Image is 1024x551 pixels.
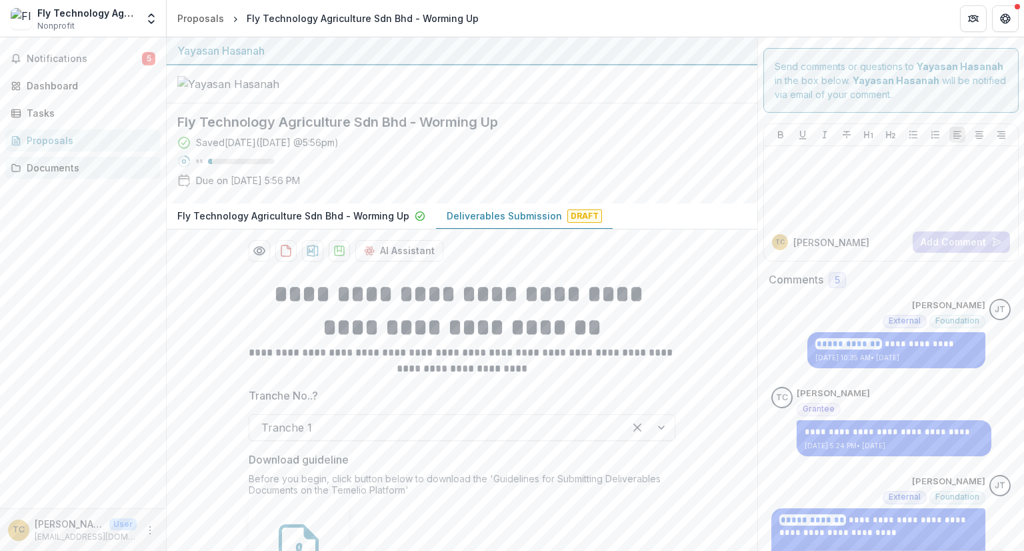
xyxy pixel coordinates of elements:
[177,11,224,25] div: Proposals
[109,518,137,530] p: User
[805,441,983,451] p: [DATE] 5:24 PM • [DATE]
[913,231,1010,253] button: Add Comment
[329,240,350,261] button: download-proposal
[177,76,311,92] img: Yayasan Hasanah
[196,157,203,166] p: 6 %
[249,473,675,501] div: Before you begin, click button below to download the 'Guidelines for Submitting Deliverables Docu...
[302,240,323,261] button: download-proposal
[912,475,985,488] p: [PERSON_NAME]
[27,133,150,147] div: Proposals
[27,106,150,120] div: Tasks
[793,235,869,249] p: [PERSON_NAME]
[971,127,987,143] button: Align Center
[917,61,1003,72] strong: Yayasan Hasanah
[177,114,725,130] h2: Fly Technology Agriculture Sdn Bhd - Worming Up
[995,482,1005,490] div: Josselyn Tan
[249,388,318,404] p: Tranche No..?
[13,526,25,534] div: Tan Pei Chin
[5,157,161,179] a: Documents
[249,452,349,468] p: Download guideline
[37,20,75,32] span: Nonprofit
[803,404,835,414] span: Grantee
[992,5,1019,32] button: Get Help
[817,127,833,143] button: Italicize
[27,53,142,65] span: Notifications
[949,127,965,143] button: Align Left
[172,9,229,28] a: Proposals
[775,239,785,245] div: Tan Pei Chin
[935,492,979,502] span: Foundation
[567,209,602,223] span: Draft
[447,209,562,223] p: Deliverables Submission
[883,127,899,143] button: Heading 2
[927,127,943,143] button: Ordered List
[835,275,840,286] span: 5
[995,306,1005,314] div: Josselyn Tan
[27,79,150,93] div: Dashboard
[935,316,979,326] span: Foundation
[912,299,985,312] p: [PERSON_NAME]
[905,127,921,143] button: Bullet List
[249,240,270,261] button: Preview 1e143381-5663-45f2-9658-5983405d7c02-1.pdf
[247,11,479,25] div: Fly Technology Agriculture Sdn Bhd - Worming Up
[889,492,921,502] span: External
[196,135,339,149] div: Saved [DATE] ( [DATE] @ 5:56pm )
[196,173,300,187] p: Due on [DATE] 5:56 PM
[142,52,155,65] span: 5
[5,129,161,151] a: Proposals
[776,394,788,402] div: Tan Pei Chin
[960,5,987,32] button: Partners
[142,522,158,538] button: More
[795,127,811,143] button: Underline
[5,102,161,124] a: Tasks
[773,127,789,143] button: Bold
[11,8,32,29] img: Fly Technology Agriculture Sdn Bhd
[172,9,484,28] nav: breadcrumb
[35,517,104,531] p: [PERSON_NAME]
[275,240,297,261] button: download-proposal
[993,127,1009,143] button: Align Right
[861,127,877,143] button: Heading 1
[5,75,161,97] a: Dashboard
[889,316,921,326] span: External
[839,127,855,143] button: Strike
[5,48,161,69] button: Notifications5
[37,6,137,20] div: Fly Technology Agriculture Sdn Bhd
[27,161,150,175] div: Documents
[797,387,870,400] p: [PERSON_NAME]
[763,48,1019,113] div: Send comments or questions to in the box below. will be notified via email of your comment.
[355,240,443,261] button: AI Assistant
[142,5,161,32] button: Open entity switcher
[35,531,137,543] p: [EMAIL_ADDRESS][DOMAIN_NAME]
[769,273,823,286] h2: Comments
[853,75,939,86] strong: Yayasan Hasanah
[815,353,977,363] p: [DATE] 10:35 AM • [DATE]
[627,417,648,438] div: Clear selected options
[177,43,747,59] div: Yayasan Hasanah
[177,209,409,223] p: Fly Technology Agriculture Sdn Bhd - Worming Up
